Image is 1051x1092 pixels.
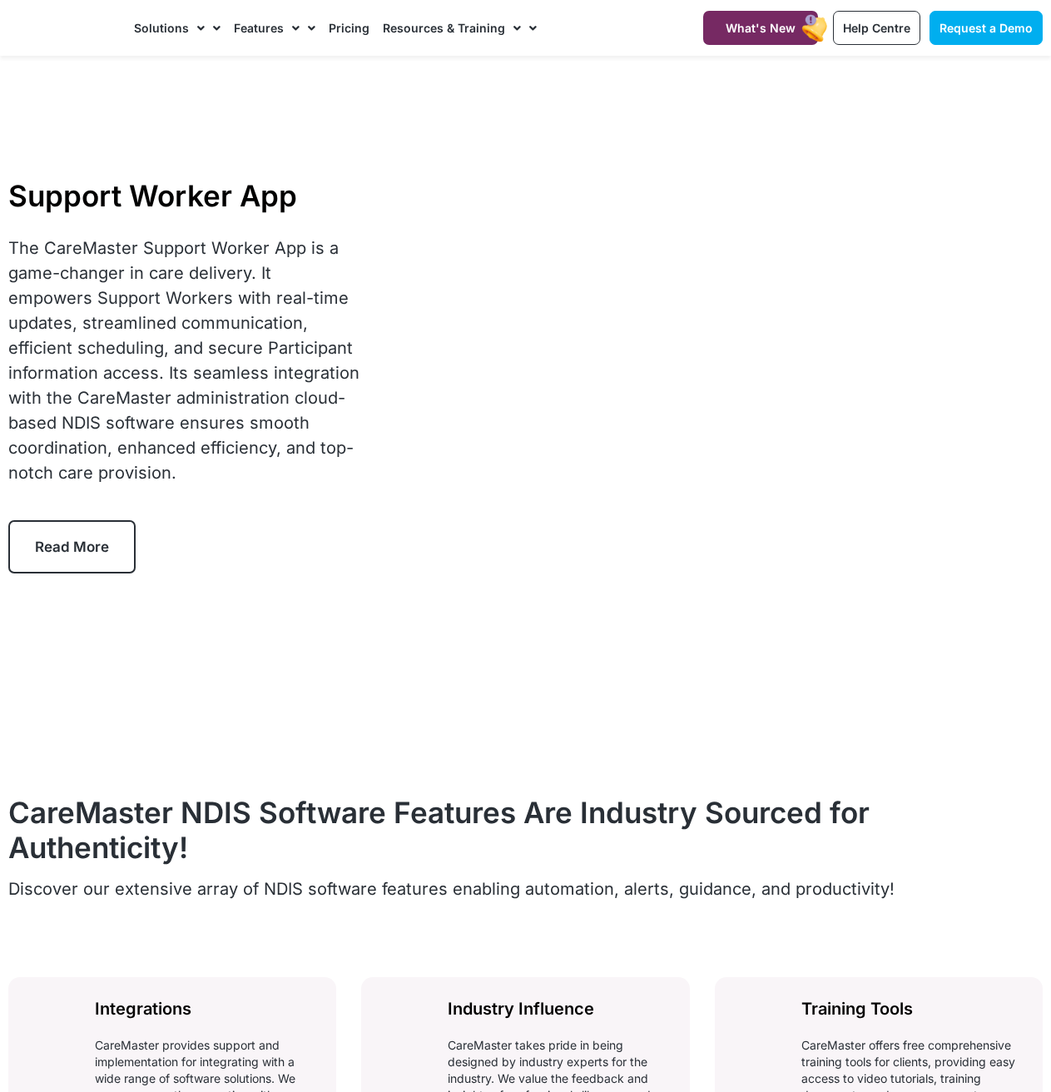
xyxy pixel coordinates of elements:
a: Request a Demo [930,11,1043,45]
img: CareMaster NDIS CRM ensures seamless work integration with Xero and MYOB, optimising financial ma... [29,998,77,1048]
span: Request a Demo [939,21,1033,35]
h2: Industry Influence [448,998,668,1020]
img: CareMaster Logo [8,16,117,40]
h1: Support Worker App [8,178,359,213]
img: Industry-informed, CareMaster NDIS CRM integrates NDIS Support Worker and Participant Apps, showc... [382,998,430,1048]
div: The CareMaster Support Worker App is a game-changer in care delivery. It empowers Support Workers... [8,236,359,485]
h2: CareMaster NDIS Software Features Are Industry Sourced for Authenticity! [8,795,1043,865]
img: CareMaster NDIS CRM provides clients with free training tools, including videos and guides, enhan... [736,998,784,1048]
h2: Integrations [95,998,315,1020]
a: What's New [703,11,818,45]
h2: Training Tools [801,998,1022,1020]
a: Read More [8,520,136,573]
p: Discover our extensive array of NDIS software features enabling automation, alerts, guidance, and... [8,876,1043,901]
span: Read More [35,539,109,555]
a: Help Centre [833,11,920,45]
span: What's New [726,21,796,35]
span: Help Centre [843,21,910,35]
